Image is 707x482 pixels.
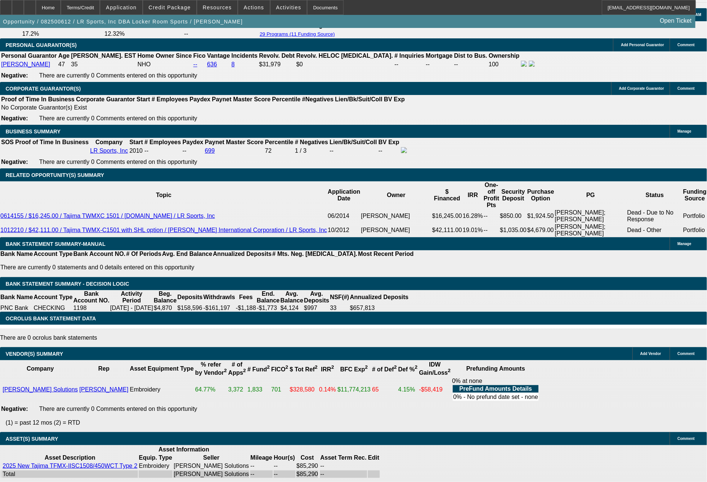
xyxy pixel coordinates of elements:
th: Activity Period [110,290,154,304]
img: facebook-icon.png [401,147,407,153]
td: -- [378,147,400,155]
div: $657,813 [350,305,408,311]
td: 65 [372,377,397,402]
b: Mortgage [426,53,453,59]
sup: 2 [243,368,246,374]
th: Edit [368,454,380,462]
th: Purchase Option [527,181,555,209]
td: Portfolio [683,209,707,223]
div: 0% at none [452,378,539,402]
a: 8 [231,61,235,67]
b: BV Exp [384,96,405,102]
th: Asset Term Recommendation [320,454,367,462]
td: 4.15% [398,377,418,402]
td: $4,124 [280,304,303,312]
span: VENDOR(S) SUMMARY [6,351,63,357]
div: Total [3,471,138,478]
th: End. Balance [256,290,280,304]
td: 19.01% [463,223,483,237]
td: -$161,197 [203,304,236,312]
td: 17.2% [22,30,103,38]
th: IRR [463,181,483,209]
sup: 2 [285,365,288,370]
th: Annualized Deposits [350,290,409,304]
b: BV Exp [379,139,400,145]
b: Asset Description [45,454,95,461]
th: Status [627,181,683,209]
b: Paynet Master Score [212,96,271,102]
span: Actions [244,4,264,10]
span: There are currently 0 Comments entered on this opportunity [39,115,197,121]
td: 35 [71,60,136,69]
td: 1198 [73,304,110,312]
span: -- [145,148,149,154]
span: Manage [678,129,691,133]
th: Withdrawls [203,290,236,304]
td: 0.14% [319,377,336,402]
b: Vantage [207,53,230,59]
th: SOS [1,139,14,146]
th: Avg. End Balance [162,250,213,258]
b: FICO [271,366,288,372]
th: # Mts. Neg. [MEDICAL_DATA]. [272,250,358,258]
b: IDW Gain/Loss [419,361,451,376]
b: Personal Guarantor [1,53,57,59]
b: Revolv. Debt [259,53,295,59]
b: $ Tot Ref [290,366,318,372]
span: Credit Package [149,4,191,10]
td: 0% - No prefund date set - none [453,393,539,401]
td: [DATE] - [DATE] [110,304,154,312]
a: 1012210 / $42,111.00 / Tajima TWMX-C1501 with SHL option / [PERSON_NAME] International Corporatio... [0,227,327,233]
span: Comment [678,43,695,47]
td: 100 [488,60,520,69]
span: Comment [678,437,695,441]
td: Dead - Due to No Response [627,209,683,223]
b: #Negatives [302,96,334,102]
b: BFC Exp [340,366,368,372]
b: # Employees [145,139,181,145]
td: $11,774,213 [337,377,371,402]
b: # Employees [152,96,188,102]
td: 12.32% [104,30,183,38]
span: Comment [678,352,695,356]
td: $158,596 [177,304,203,312]
td: Embroidery [129,377,194,402]
b: Negative: [1,159,28,165]
b: Company [26,365,54,372]
a: LR Sports, Inc [90,148,128,154]
a: Open Ticket [657,15,695,27]
td: -- [320,462,367,470]
th: Equip. Type [139,454,173,462]
td: $1,035.00 [500,223,527,237]
td: -$58,419 [419,377,451,402]
th: # Of Periods [126,250,162,258]
td: 10/2012 [328,223,361,237]
td: -- [483,223,500,237]
td: $85,290 [296,470,319,478]
a: 2025 New Tajima TFMX-IISC1508/450WCT Type 2 [3,463,138,469]
span: Opportunity / 082500612 / LR Sports, Inc DBA Locker Room Sports / [PERSON_NAME] [3,19,243,25]
th: Proof of Time In Business [1,96,75,103]
span: There are currently 0 Comments entered on this opportunity [39,406,197,412]
td: $0 [296,60,394,69]
b: # Negatives [295,139,328,145]
button: Resources [197,0,237,15]
td: -- [250,462,273,470]
b: Start [136,96,150,102]
b: Rep [98,365,110,372]
b: # Fund [247,366,270,372]
span: CORPORATE GUARANTOR(S) [6,86,81,92]
th: One-off Profit Pts [483,181,500,209]
td: Embroidery [139,462,173,470]
th: Account Type [33,250,73,258]
td: -- [426,60,453,69]
button: Application [100,0,142,15]
td: $4,679.00 [527,223,555,237]
b: Negative: [1,72,28,79]
td: [PERSON_NAME]; [PERSON_NAME] [555,223,627,237]
td: NHO [137,60,192,69]
th: Beg. Balance [154,290,177,304]
th: NSF(#) [329,290,350,304]
th: Account Type [33,290,73,304]
a: [PERSON_NAME] [1,61,50,67]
